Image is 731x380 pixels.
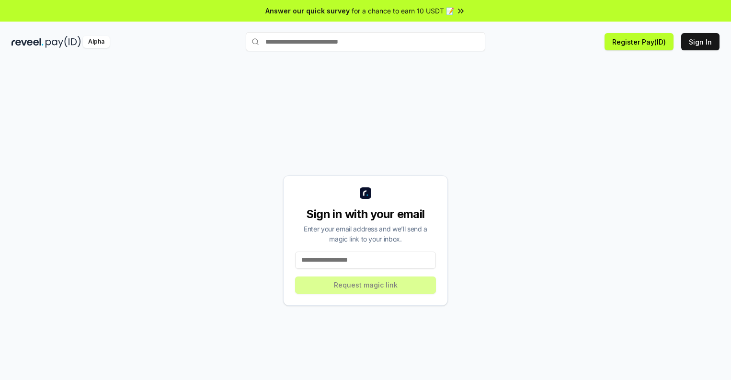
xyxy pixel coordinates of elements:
div: Sign in with your email [295,207,436,222]
div: Enter your email address and we’ll send a magic link to your inbox. [295,224,436,244]
span: for a chance to earn 10 USDT 📝 [352,6,454,16]
button: Register Pay(ID) [605,33,674,50]
img: pay_id [46,36,81,48]
img: logo_small [360,187,371,199]
button: Sign In [681,33,720,50]
img: reveel_dark [11,36,44,48]
div: Alpha [83,36,110,48]
span: Answer our quick survey [265,6,350,16]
